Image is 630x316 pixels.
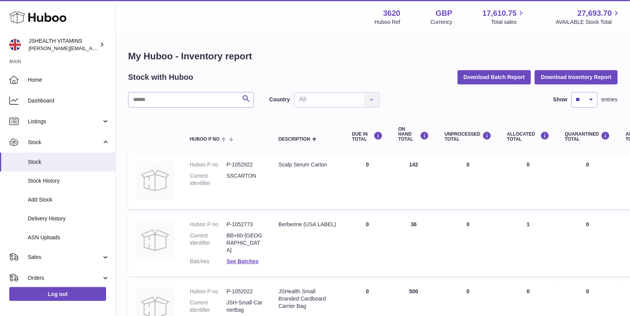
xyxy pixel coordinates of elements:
dd: JSH-Small-CarrierBag [226,299,263,314]
td: 1 [499,213,557,276]
div: JSHEALTH VITAMINS [29,37,98,52]
td: 142 [390,153,437,209]
img: francesca@jshealthvitamins.com [9,39,21,50]
div: ON HAND Total [398,127,429,142]
td: 0 [499,153,557,209]
h2: Stock with Huboo [128,72,193,82]
dd: P-1052922 [226,161,263,168]
span: Listings [28,118,101,125]
span: 0 [586,221,589,227]
td: 0 [437,213,499,276]
dt: Huboo P no [190,288,226,295]
h1: My Huboo - Inventory report [128,50,618,62]
div: Scalp Serum Carton [279,161,336,168]
span: Total sales [491,18,525,26]
div: Currency [431,18,453,26]
dt: Huboo P no [190,221,226,228]
span: Orders [28,274,101,282]
label: Show [553,96,568,103]
a: 17,610.75 Total sales [482,8,525,26]
span: Huboo P no [190,137,220,142]
td: 36 [390,213,437,276]
dd: BB+60-[GEOGRAPHIC_DATA] [226,232,263,254]
span: Stock History [28,177,110,185]
div: Huboo Ref [375,18,400,26]
strong: GBP [436,8,452,18]
a: See Batches [226,258,258,264]
img: product image [136,221,174,259]
span: Dashboard [28,97,110,104]
dd: P-1052773 [226,221,263,228]
dt: Current identifier [190,172,226,187]
span: 0 [586,288,589,294]
dt: Batches [190,258,226,265]
span: Stock [28,139,101,146]
td: 0 [344,213,390,276]
a: Log out [9,287,106,301]
span: entries [601,96,618,103]
span: 0 [586,161,589,168]
div: QUARANTINED Total [565,131,610,142]
dd: SSCARTON [226,172,263,187]
strong: 3620 [383,8,400,18]
span: ASN Uploads [28,234,110,241]
button: Download Batch Report [458,70,531,84]
td: 0 [344,153,390,209]
img: product image [136,161,174,200]
dd: P-1052022 [226,288,263,295]
button: Download Inventory Report [535,70,618,84]
span: Delivery History [28,215,110,222]
span: [PERSON_NAME][EMAIL_ADDRESS][DOMAIN_NAME] [29,45,155,51]
div: DUE IN TOTAL [352,131,383,142]
span: Description [279,137,310,142]
span: AVAILABLE Stock Total [556,18,621,26]
span: 17,610.75 [482,8,517,18]
span: Add Stock [28,196,110,203]
dt: Current identifier [190,299,226,314]
label: Country [269,96,290,103]
a: 27,693.70 AVAILABLE Stock Total [556,8,621,26]
td: 0 [437,153,499,209]
dt: Huboo P no [190,161,226,168]
div: Berberine (USA LABEL) [279,221,336,228]
div: JSHealth Small Branded Cardboard Carrier Bag [279,288,336,310]
div: ALLOCATED Total [507,131,549,142]
div: UNPROCESSED Total [444,131,492,142]
span: Stock [28,158,110,166]
span: 27,693.70 [578,8,612,18]
span: Sales [28,254,101,261]
span: Home [28,76,110,84]
dt: Current identifier [190,232,226,254]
